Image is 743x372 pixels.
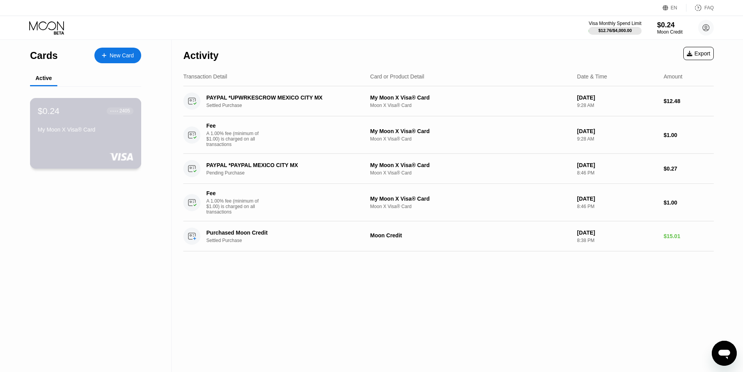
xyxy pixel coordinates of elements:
div: Moon Credit [370,232,571,239]
div: A 1.00% fee (minimum of $1.00) is charged on all transactions [206,131,265,147]
div: PAYPAL *PAYPAL MEXICO CITY MX [206,162,358,168]
div: [DATE] [577,94,658,101]
div: [DATE] [577,128,658,134]
div: Visa Monthly Spend Limit [589,21,641,26]
div: My Moon X Visa® Card [370,94,571,101]
div: EN [663,4,686,12]
div: FeeA 1.00% fee (minimum of $1.00) is charged on all transactionsMy Moon X Visa® CardMoon X Visa® ... [183,116,714,154]
div: FAQ [704,5,714,11]
div: Settled Purchase [206,238,369,243]
div: Purchased Moon CreditSettled PurchaseMoon Credit[DATE]8:38 PM$15.01 [183,221,714,251]
div: 8:46 PM [577,204,658,209]
div: $12.76 / $4,000.00 [598,28,632,33]
div: Export [683,47,714,60]
div: ● ● ● ● [110,110,118,112]
div: Moon X Visa® Card [370,136,571,142]
div: Moon Credit [657,29,683,35]
div: New Card [110,52,134,59]
div: My Moon X Visa® Card [370,196,571,202]
div: $0.27 [663,166,714,172]
div: Fee [206,123,261,129]
div: Activity [183,50,218,61]
div: 8:38 PM [577,238,658,243]
div: $0.24 [38,106,60,116]
div: $0.24Moon Credit [657,21,683,35]
div: $15.01 [663,233,714,239]
div: New Card [94,48,141,63]
div: Moon X Visa® Card [370,170,571,176]
div: $0.24 [657,21,683,29]
div: Moon X Visa® Card [370,103,571,108]
iframe: Button to launch messaging window [712,341,737,366]
div: Moon X Visa® Card [370,204,571,209]
div: 2405 [119,108,130,114]
div: PAYPAL *PAYPAL MEXICO CITY MXPending PurchaseMy Moon X Visa® CardMoon X Visa® Card[DATE]8:46 PM$0.27 [183,154,714,184]
div: FeeA 1.00% fee (minimum of $1.00) is charged on all transactionsMy Moon X Visa® CardMoon X Visa® ... [183,184,714,221]
div: PAYPAL *UPWRKESCROW MEXICO CITY MX [206,94,358,101]
div: 8:46 PM [577,170,658,176]
div: 9:28 AM [577,136,658,142]
div: $0.24● ● ● ●2405My Moon X Visa® Card [30,98,141,168]
div: Cards [30,50,58,61]
div: Card or Product Detail [370,73,424,80]
div: Pending Purchase [206,170,369,176]
div: My Moon X Visa® Card [38,126,133,133]
div: Purchased Moon Credit [206,230,358,236]
div: Fee [206,190,261,196]
div: 9:28 AM [577,103,658,108]
div: Amount [663,73,682,80]
div: My Moon X Visa® Card [370,128,571,134]
div: FAQ [686,4,714,12]
div: Visa Monthly Spend Limit$12.76/$4,000.00 [589,21,641,35]
div: Active [35,75,52,81]
div: A 1.00% fee (minimum of $1.00) is charged on all transactions [206,198,265,215]
div: $1.00 [663,199,714,206]
div: [DATE] [577,230,658,236]
div: [DATE] [577,162,658,168]
div: Settled Purchase [206,103,369,108]
div: EN [671,5,677,11]
div: Export [687,50,710,57]
div: [DATE] [577,196,658,202]
div: PAYPAL *UPWRKESCROW MEXICO CITY MXSettled PurchaseMy Moon X Visa® CardMoon X Visa® Card[DATE]9:28... [183,86,714,116]
div: Transaction Detail [183,73,227,80]
div: Date & Time [577,73,607,80]
div: My Moon X Visa® Card [370,162,571,168]
div: $1.00 [663,132,714,138]
div: $12.48 [663,98,714,104]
